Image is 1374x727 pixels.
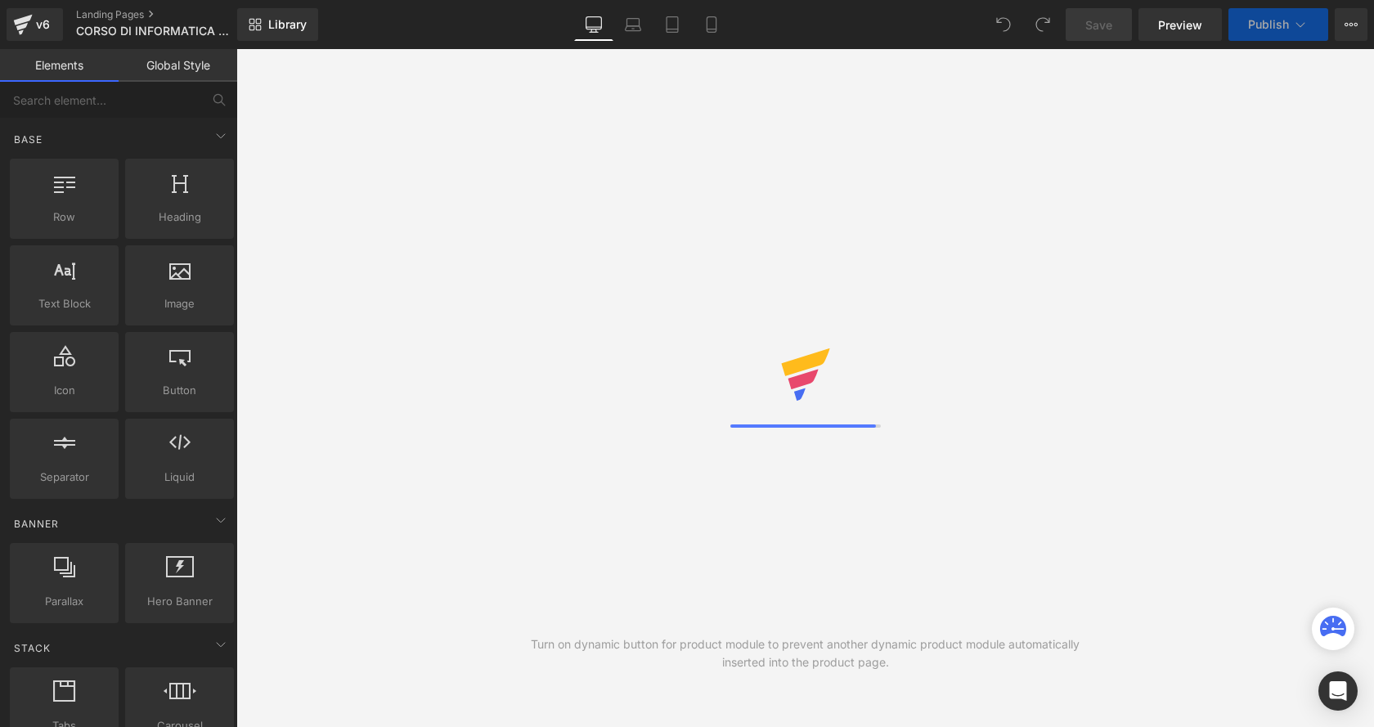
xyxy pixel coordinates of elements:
span: Liquid [130,469,229,486]
span: Save [1085,16,1112,34]
span: Preview [1158,16,1202,34]
a: New Library [237,8,318,41]
span: Parallax [15,593,114,610]
span: Row [15,209,114,226]
a: Mobile [692,8,731,41]
button: More [1335,8,1367,41]
span: Separator [15,469,114,486]
div: Turn on dynamic button for product module to prevent another dynamic product module automatically... [521,635,1090,671]
a: Desktop [574,8,613,41]
a: v6 [7,8,63,41]
a: Landing Pages [76,8,264,21]
span: Banner [12,516,61,532]
span: Hero Banner [130,593,229,610]
a: Global Style [119,49,237,82]
span: Button [130,382,229,399]
span: Library [268,17,307,32]
span: Icon [15,382,114,399]
a: Tablet [653,8,692,41]
span: Image [130,295,229,312]
a: Laptop [613,8,653,41]
button: Redo [1026,8,1059,41]
div: Open Intercom Messenger [1318,671,1358,711]
span: CORSO DI INFORMATICA E MICROSOFT OFFICE [76,25,233,38]
button: Undo [987,8,1020,41]
a: Preview [1138,8,1222,41]
button: Publish [1228,8,1328,41]
span: Text Block [15,295,114,312]
span: Base [12,132,44,147]
span: Heading [130,209,229,226]
div: v6 [33,14,53,35]
span: Publish [1248,18,1289,31]
span: Stack [12,640,52,656]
